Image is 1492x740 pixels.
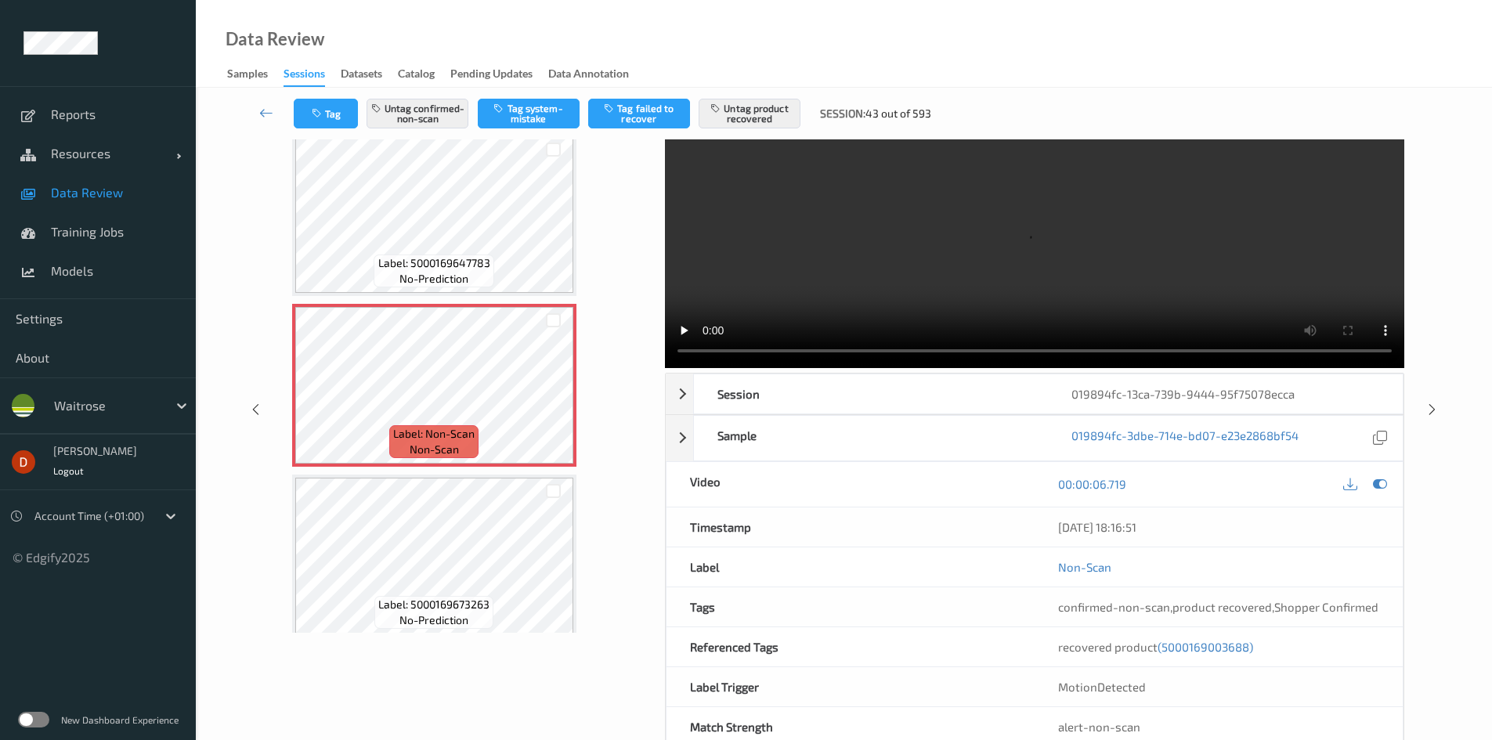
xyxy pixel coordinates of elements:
a: Sessions [284,63,341,87]
button: Untag product recovered [699,99,800,128]
div: alert-non-scan [1058,719,1379,735]
a: 00:00:06.719 [1058,476,1126,492]
span: (5000169003688) [1158,640,1253,654]
a: Samples [227,63,284,85]
span: Label: 5000169647783 [378,255,490,271]
a: Datasets [341,63,398,85]
span: , , [1058,600,1378,614]
span: Session: [820,106,865,121]
div: Video [667,462,1035,507]
div: Catalog [398,66,435,85]
div: Data Review [226,31,324,47]
span: recovered product [1058,640,1253,654]
div: Label [667,547,1035,587]
span: confirmed-non-scan [1058,600,1170,614]
span: product recovered [1172,600,1272,614]
a: Data Annotation [548,63,645,85]
button: Tag failed to recover [588,99,690,128]
span: Label: 5000169673263 [378,597,490,612]
span: no-prediction [399,612,468,628]
span: Shopper Confirmed [1274,600,1378,614]
div: MotionDetected [1035,667,1403,706]
div: Pending Updates [450,66,533,85]
div: Sample [694,416,1048,460]
span: non-scan [410,442,459,457]
div: [DATE] 18:16:51 [1058,519,1379,535]
div: Samples [227,66,268,85]
div: Session [694,374,1048,413]
div: Session019894fc-13ca-739b-9444-95f75078ecca [666,374,1403,414]
span: no-prediction [399,271,468,287]
a: Catalog [398,63,450,85]
span: Label: Non-Scan [393,426,475,442]
button: Tag system-mistake [478,99,580,128]
span: 43 out of 593 [865,106,931,121]
a: Pending Updates [450,63,548,85]
button: Tag [294,99,358,128]
a: Non-Scan [1058,559,1111,575]
div: Datasets [341,66,382,85]
div: Timestamp [667,507,1035,547]
div: Tags [667,587,1035,626]
div: Data Annotation [548,66,629,85]
div: Sample019894fc-3dbe-714e-bd07-e23e2868bf54 [666,415,1403,461]
div: Sessions [284,66,325,87]
div: Referenced Tags [667,627,1035,666]
a: 019894fc-3dbe-714e-bd07-e23e2868bf54 [1071,428,1299,449]
button: Untag confirmed-non-scan [367,99,468,128]
div: Label Trigger [667,667,1035,706]
div: 019894fc-13ca-739b-9444-95f75078ecca [1048,374,1402,413]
